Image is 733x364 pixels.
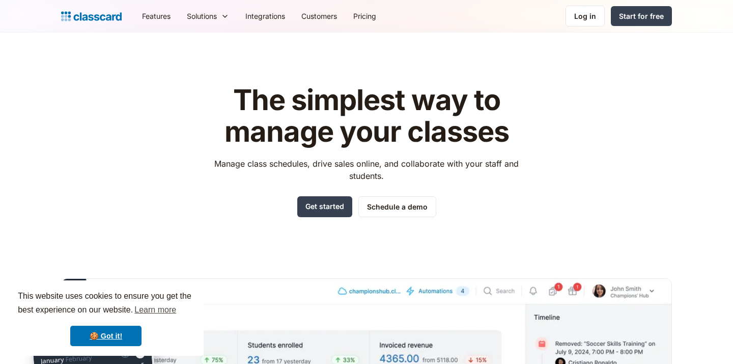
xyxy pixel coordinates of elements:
a: Integrations [237,5,293,28]
div: cookieconsent [8,280,204,356]
a: Logo [61,9,122,23]
p: Manage class schedules, drive sales online, and collaborate with your staff and students. [205,158,528,182]
div: Solutions [187,11,217,21]
a: Get started [297,196,352,217]
a: learn more about cookies [133,302,178,318]
a: Schedule a demo [358,196,436,217]
div: Solutions [179,5,237,28]
a: Log in [566,6,605,27]
div: Log in [574,11,596,21]
a: Pricing [345,5,384,28]
a: Start for free [611,6,672,26]
h1: The simplest way to manage your classes [205,85,528,147]
div: Start for free [619,11,664,21]
a: dismiss cookie message [70,326,142,346]
a: Customers [293,5,345,28]
a: Features [134,5,179,28]
span: This website uses cookies to ensure you get the best experience on our website. [18,290,194,318]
